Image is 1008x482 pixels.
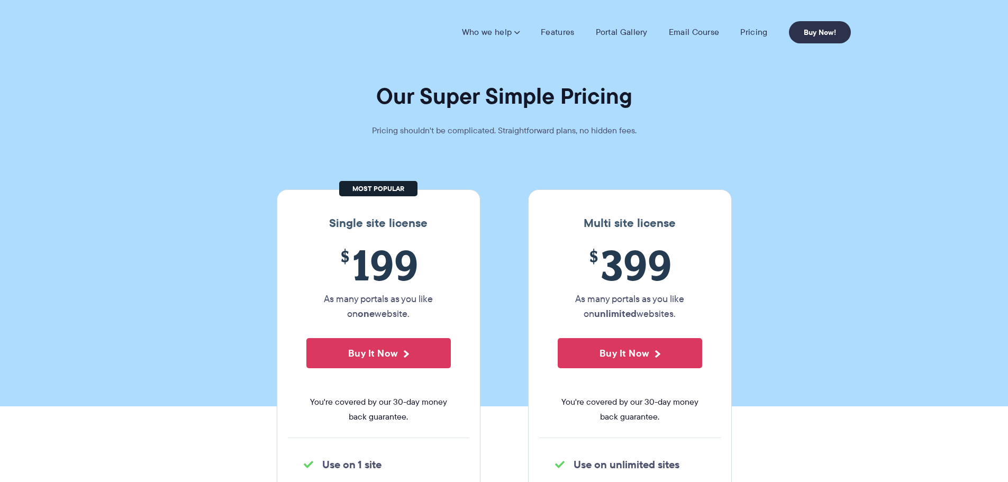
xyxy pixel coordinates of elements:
span: You're covered by our 30-day money back guarantee. [558,395,702,424]
button: Buy It Now [306,338,451,368]
button: Buy It Now [558,338,702,368]
strong: unlimited [594,306,637,321]
h3: Multi site license [539,216,721,230]
h3: Single site license [288,216,469,230]
span: 399 [558,241,702,289]
a: Buy Now! [789,21,851,43]
strong: one [358,306,375,321]
a: Pricing [740,27,767,38]
a: Email Course [669,27,720,38]
strong: Use on unlimited sites [574,457,679,472]
a: Portal Gallery [596,27,648,38]
p: As many portals as you like on website. [306,292,451,321]
p: Pricing shouldn't be complicated. Straightforward plans, no hidden fees. [346,123,663,138]
span: You're covered by our 30-day money back guarantee. [306,395,451,424]
span: 199 [306,241,451,289]
p: As many portals as you like on websites. [558,292,702,321]
strong: Use on 1 site [322,457,382,472]
a: Features [541,27,574,38]
a: Who we help [462,27,520,38]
